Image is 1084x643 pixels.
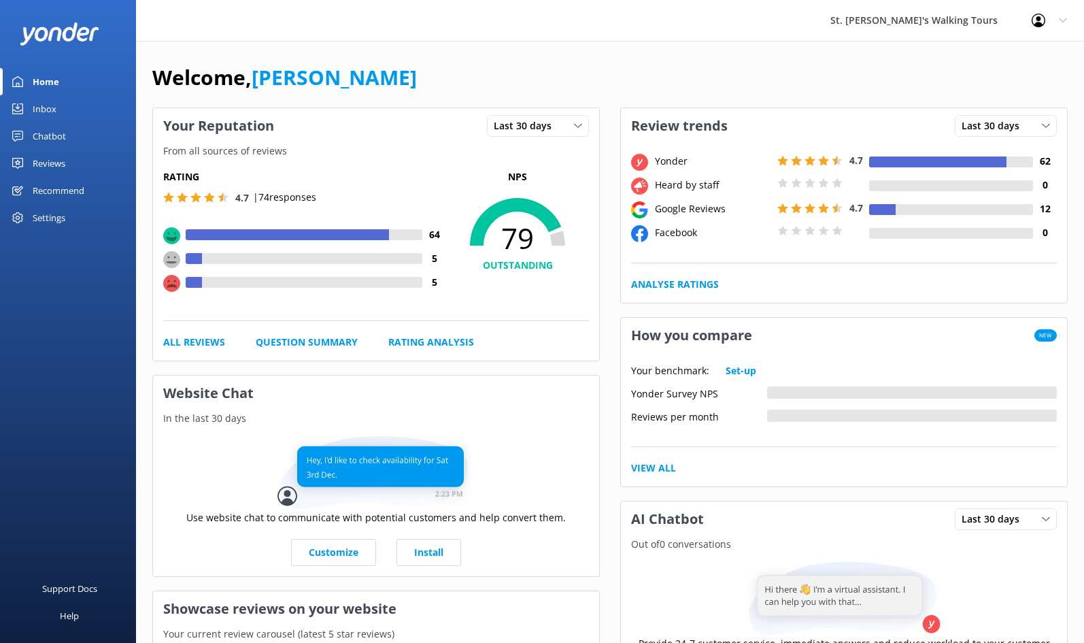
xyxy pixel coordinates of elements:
h4: 62 [1033,154,1057,169]
h3: Your Reputation [153,108,284,144]
div: Google Reviews [651,201,774,216]
h4: OUTSTANDING [446,258,589,273]
div: Home [33,68,59,95]
a: [PERSON_NAME] [252,63,417,91]
div: Inbox [33,95,56,122]
div: Recommend [33,177,84,204]
img: conversation... [277,436,475,510]
p: NPS [446,169,589,184]
h4: 5 [422,275,446,290]
div: Help [60,602,79,629]
img: assistant... [745,562,943,636]
a: Customize [291,539,376,566]
p: | 74 responses [253,190,316,205]
a: Rating Analysis [388,335,474,350]
div: Chatbot [33,122,66,150]
div: Support Docs [42,575,97,602]
a: Analyse Ratings [631,277,719,292]
a: Install [396,539,461,566]
span: 4.7 [235,191,249,204]
h4: 5 [422,251,446,266]
p: Out of 0 conversations [621,537,1067,552]
h3: How you compare [621,318,762,353]
a: Set-up [726,363,756,378]
a: Question Summary [256,335,358,350]
a: View All [631,461,676,476]
div: Heard by staff [651,178,774,193]
span: Last 30 days [962,512,1028,527]
div: Yonder Survey NPS [631,386,767,399]
h4: 64 [422,227,446,242]
p: Your benchmark: [631,363,709,378]
span: 4.7 [849,154,863,167]
a: All Reviews [163,335,225,350]
p: Use website chat to communicate with potential customers and help convert them. [186,510,566,525]
span: New [1034,329,1057,342]
span: 79 [446,221,589,255]
h5: Rating [163,169,446,184]
h3: Review trends [621,108,738,144]
h4: 0 [1033,178,1057,193]
div: Reviews per month [631,410,767,422]
span: 4.7 [849,201,863,214]
h1: Welcome, [152,61,417,94]
p: Your current review carousel (latest 5 star reviews) [153,627,599,642]
div: Settings [33,204,65,231]
p: From all sources of reviews [153,144,599,159]
h3: Showcase reviews on your website [153,591,599,627]
span: Last 30 days [494,118,560,133]
div: Facebook [651,225,774,240]
div: Yonder [651,154,774,169]
img: yonder-white-logo.png [20,22,99,45]
p: In the last 30 days [153,411,599,426]
h3: Website Chat [153,376,599,411]
h4: 12 [1033,201,1057,216]
h4: 0 [1033,225,1057,240]
span: Last 30 days [962,118,1028,133]
div: Reviews [33,150,65,177]
h3: AI Chatbot [621,501,714,537]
